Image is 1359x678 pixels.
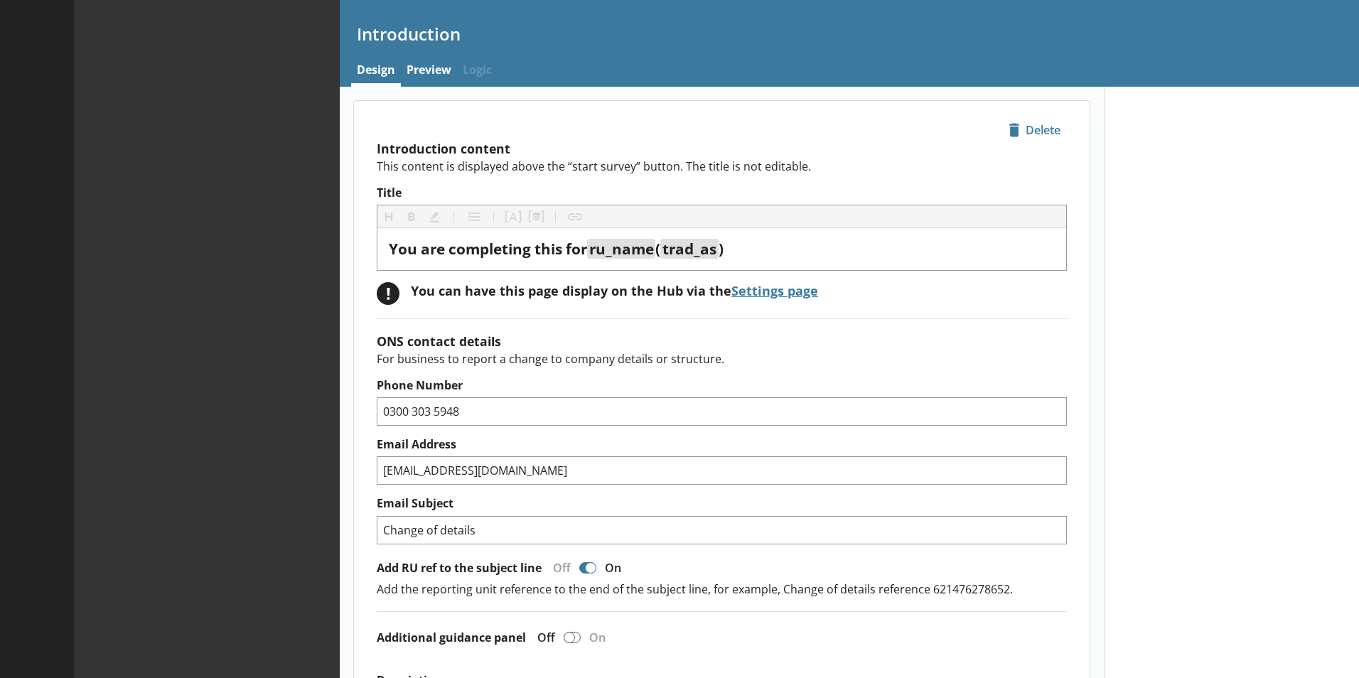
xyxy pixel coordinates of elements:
p: This content is displayed above the “start survey” button. The title is not editable. [377,158,1067,174]
label: Add RU ref to the subject line [377,561,542,576]
div: Off [526,630,561,645]
label: Email Address [377,437,1067,452]
label: Email Subject [377,496,1067,511]
span: ru_name [589,239,654,259]
a: Design [351,56,401,87]
label: Phone Number [377,378,1067,393]
span: You are completing this for [389,239,587,259]
span: Logic [457,56,498,87]
p: For business to report a change to company details or structure. [377,351,1067,367]
div: On [584,630,617,645]
span: Delete [1003,119,1066,141]
button: Delete [1002,118,1067,142]
label: Title [377,185,1067,200]
span: ( [655,239,660,259]
a: Settings page [731,282,818,299]
div: ! [377,282,399,305]
a: Preview [401,56,457,87]
h1: Introduction [357,23,1342,45]
h2: Introduction content [377,140,1067,157]
div: You can have this page display on the Hub via the [411,282,818,299]
span: trad_as [662,239,716,259]
div: On [599,560,633,576]
label: Additional guidance panel [377,630,526,645]
h2: ONS contact details [377,333,1067,350]
p: Add the reporting unit reference to the end of the subject line, for example, Change of details r... [377,581,1067,597]
span: ) [719,239,724,259]
div: Off [542,560,576,576]
div: Title [389,240,1055,259]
